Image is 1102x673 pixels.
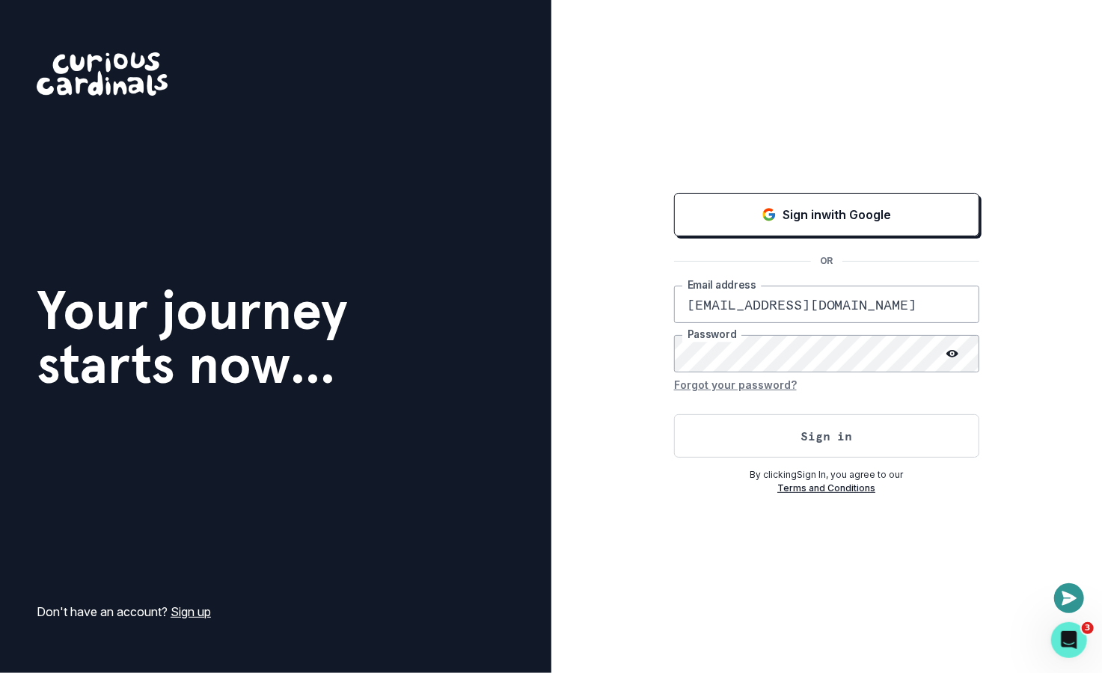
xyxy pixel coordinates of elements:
[37,283,348,391] h1: Your journey starts now...
[1082,622,1094,634] span: 3
[37,603,211,621] p: Don't have an account?
[171,604,211,619] a: Sign up
[674,372,797,396] button: Forgot your password?
[1051,622,1087,658] iframe: Intercom live chat
[674,193,979,236] button: Sign in with Google (GSuite)
[811,254,842,268] p: OR
[783,206,891,224] p: Sign in with Google
[674,468,979,482] p: By clicking Sign In , you agree to our
[1054,583,1084,613] button: Open or close messaging widget
[777,482,875,494] a: Terms and Conditions
[37,52,168,96] img: Curious Cardinals Logo
[674,414,979,458] button: Sign in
